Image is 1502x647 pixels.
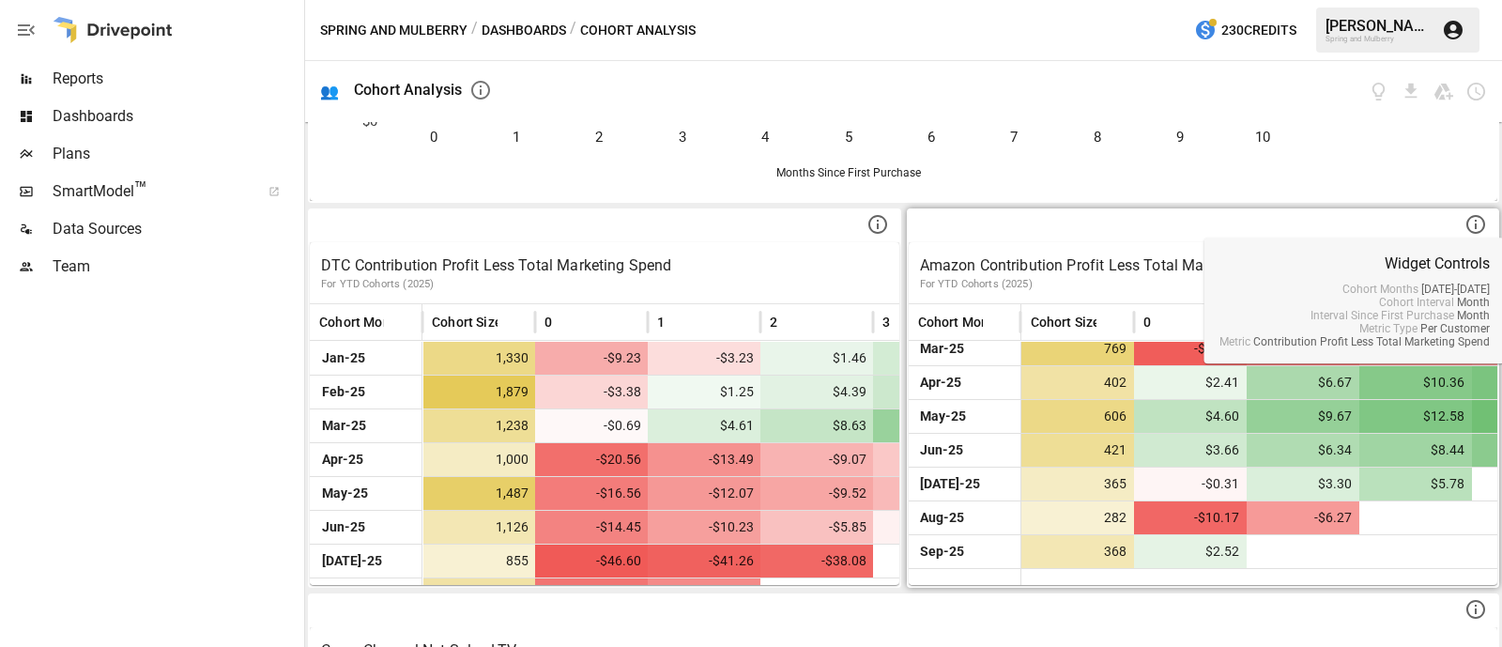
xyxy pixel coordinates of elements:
[1010,129,1018,146] text: 7
[770,545,869,578] span: -$38.08
[1031,501,1130,534] span: 282
[657,342,757,375] span: -$3.23
[1143,366,1243,399] span: $2.41
[1253,335,1490,348] span: Contribution Profit Less Total Marketing Spend
[918,313,1002,331] span: Cohort Month
[319,477,412,510] span: May-25
[918,434,1011,467] span: Jun-25
[1255,129,1270,146] text: 10
[1153,309,1179,335] button: Sort
[432,545,531,578] span: 855
[985,309,1011,335] button: Sort
[920,254,1487,277] p: Amazon Contribution Profit Less Total Marketing Spend
[1359,322,1418,335] span: Metric Type
[1310,309,1454,322] span: Interval Since First Purchase
[657,313,665,331] span: 1
[1401,81,1422,102] button: Download dashboard
[321,254,888,277] p: DTC Contribution Profit Less Total Marketing Spend
[927,129,935,146] text: 6
[482,19,566,42] button: Dashboards
[845,129,852,146] text: 5
[319,578,412,611] span: Aug-25
[432,511,531,544] span: 1,126
[1031,366,1130,399] span: 402
[1369,434,1468,467] span: $8.44
[657,511,757,544] span: -$10.23
[882,443,982,476] span: -$5.85
[432,477,531,510] span: 1,487
[761,129,770,146] text: 4
[554,309,580,335] button: Sort
[321,277,888,292] p: For YTD Cohorts (2025)
[544,409,644,442] span: -$0.69
[1219,335,1250,348] span: Metric
[53,68,300,90] span: Reports
[770,313,777,331] span: 2
[1143,468,1243,501] span: -$0.31
[1421,283,1490,296] span: [DATE]-[DATE]
[657,477,757,510] span: -$12.07
[657,376,757,408] span: $1.25
[1031,332,1130,365] span: 769
[918,366,1011,399] span: Apr-25
[544,342,644,375] span: -$9.23
[1420,322,1490,335] span: Per Customer
[882,511,982,544] span: -$2.71
[432,342,531,375] span: 1,330
[432,578,531,611] span: 1,204
[432,409,531,442] span: 1,238
[513,129,520,146] text: 1
[1219,253,1490,275] p: Widget Controls
[770,409,869,442] span: $8.63
[544,477,644,510] span: -$16.56
[1369,468,1468,501] span: $5.78
[544,443,644,476] span: -$20.56
[1098,309,1125,335] button: Sort
[1143,434,1243,467] span: $3.66
[432,313,502,331] span: Cohort Size
[595,129,603,146] text: 2
[918,400,1011,433] span: May-25
[920,277,1487,292] p: For YTD Cohorts (2025)
[1326,17,1431,35] div: [PERSON_NAME]
[319,511,412,544] span: Jun-25
[667,309,693,335] button: Sort
[1143,332,1243,365] span: -$13.20
[354,81,462,99] div: Cohort Analysis
[544,313,552,331] span: 0
[319,409,412,442] span: Mar-25
[882,409,982,442] span: $11.92
[1031,535,1130,568] span: 368
[918,501,1011,534] span: Aug-25
[1031,468,1130,501] span: 365
[319,545,412,578] span: [DATE]-25
[770,511,869,544] span: -$5.85
[1368,81,1389,102] button: View documentation
[770,443,869,476] span: -$9.07
[319,376,412,408] span: Feb-25
[471,19,478,42] div: /
[1031,434,1130,467] span: 421
[1256,501,1356,534] span: -$6.27
[1369,400,1468,433] span: $12.58
[1221,19,1296,42] span: 230 Credits
[882,477,982,510] span: -$6.48
[320,83,339,100] div: 👥
[1031,313,1101,331] span: Cohort Size
[770,376,869,408] span: $4.39
[657,443,757,476] span: -$13.49
[657,409,757,442] span: $4.61
[882,376,982,408] span: $6.96
[430,129,437,146] text: 0
[53,105,300,128] span: Dashboards
[892,309,918,335] button: Sort
[53,143,300,165] span: Plans
[770,477,869,510] span: -$9.52
[319,342,412,375] span: Jan-25
[918,468,1011,501] span: [DATE]-25
[1256,468,1356,501] span: $3.30
[570,19,576,42] div: /
[1094,129,1101,146] text: 8
[882,342,982,375] span: $5.38
[499,309,526,335] button: Sort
